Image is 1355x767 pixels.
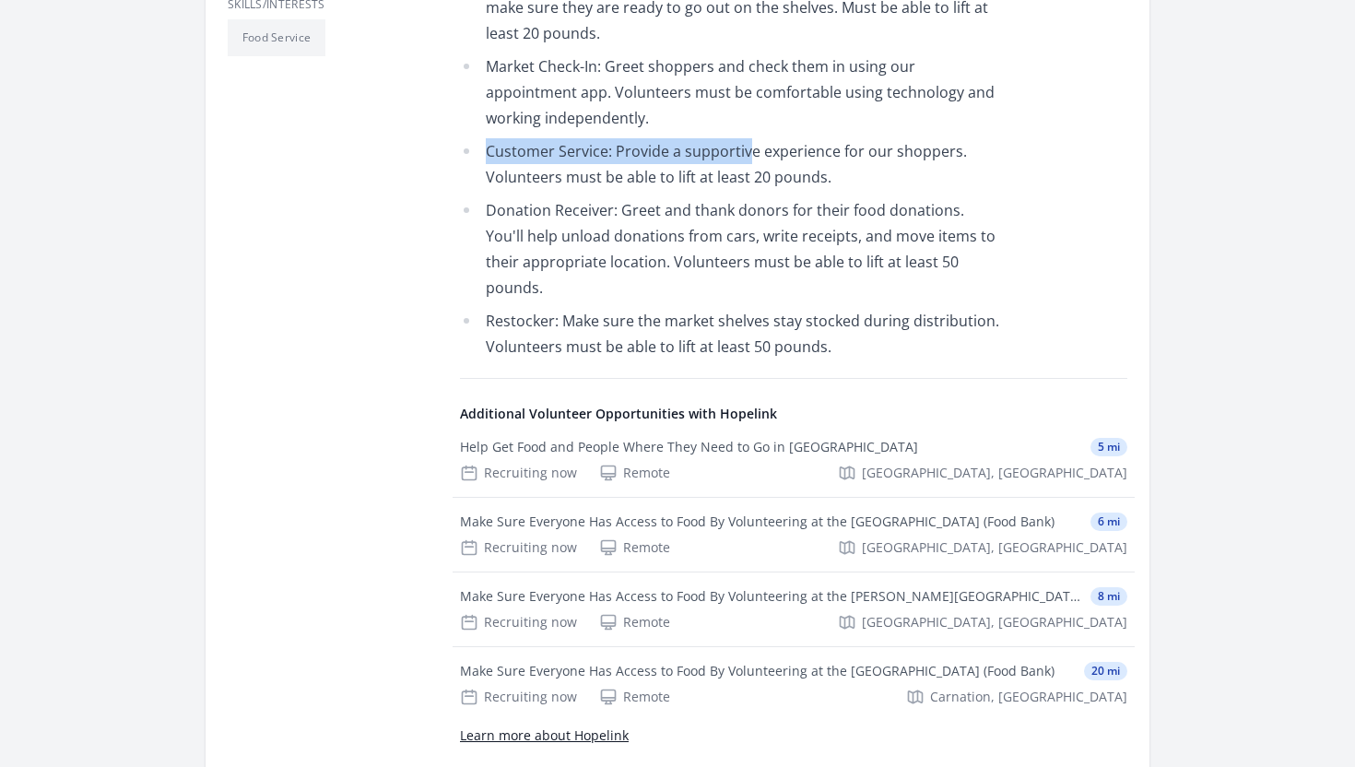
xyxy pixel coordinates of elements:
span: 6 mi [1090,513,1127,531]
a: Make Sure Everyone Has Access to Food By Volunteering at the [GEOGRAPHIC_DATA] (Food Bank) 6 mi R... [453,498,1135,572]
span: 8 mi [1090,587,1127,606]
div: Help Get Food and People Where They Need to Go in [GEOGRAPHIC_DATA] [460,438,918,456]
span: 20 mi [1084,662,1127,680]
span: 5 mi [1090,438,1127,456]
a: Make Sure Everyone Has Access to Food By Volunteering at the [GEOGRAPHIC_DATA] (Food Bank) 20 mi ... [453,647,1135,721]
div: Recruiting now [460,688,577,706]
div: Make Sure Everyone Has Access to Food By Volunteering at the [PERSON_NAME][GEOGRAPHIC_DATA] (Food... [460,587,1083,606]
span: [GEOGRAPHIC_DATA], [GEOGRAPHIC_DATA] [862,613,1127,631]
div: Make Sure Everyone Has Access to Food By Volunteering at the [GEOGRAPHIC_DATA] (Food Bank) [460,662,1055,680]
li: Customer Service: Provide a supportive experience for our shoppers. Volunteers must be able to li... [460,138,999,190]
div: Recruiting now [460,464,577,482]
span: Carnation, [GEOGRAPHIC_DATA] [930,688,1127,706]
div: Make Sure Everyone Has Access to Food By Volunteering at the [GEOGRAPHIC_DATA] (Food Bank) [460,513,1055,531]
div: Remote [599,613,670,631]
a: Make Sure Everyone Has Access to Food By Volunteering at the [PERSON_NAME][GEOGRAPHIC_DATA] (Food... [453,572,1135,646]
li: Donation Receiver: Greet and thank donors for their food donations. You'll help unload donations ... [460,197,999,301]
li: Restocker: Make sure the market shelves stay stocked during distribution. Volunteers must be able... [460,308,999,360]
a: Help Get Food and People Where They Need to Go in [GEOGRAPHIC_DATA] 5 mi Recruiting now Remote [G... [453,423,1135,497]
span: [GEOGRAPHIC_DATA], [GEOGRAPHIC_DATA] [862,538,1127,557]
li: Food Service [228,19,325,56]
h4: Additional Volunteer Opportunities with Hopelink [460,405,1127,423]
a: Learn more about Hopelink [460,726,629,744]
div: Recruiting now [460,538,577,557]
div: Remote [599,464,670,482]
div: Recruiting now [460,613,577,631]
div: Remote [599,688,670,706]
div: Remote [599,538,670,557]
li: Market Check-In: Greet shoppers and check them in using our appointment app. Volunteers must be c... [460,53,999,131]
span: [GEOGRAPHIC_DATA], [GEOGRAPHIC_DATA] [862,464,1127,482]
